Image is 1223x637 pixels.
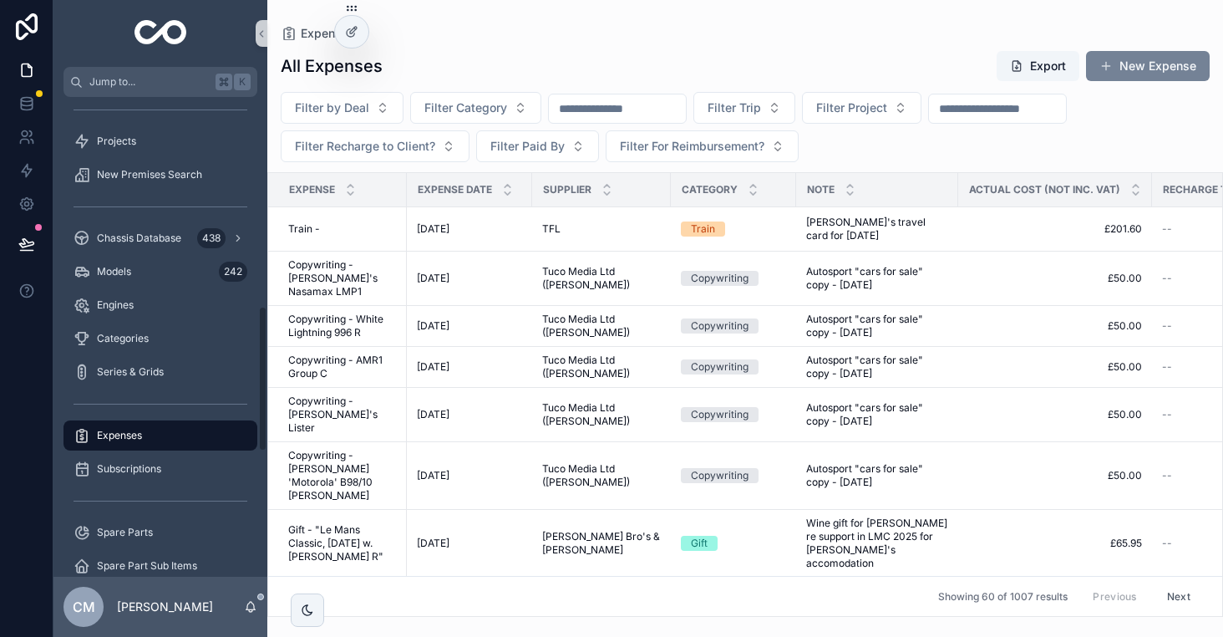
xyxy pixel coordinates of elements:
a: Spare Parts [63,517,257,548]
span: K [236,75,249,89]
div: Gift [691,536,708,551]
span: -- [1162,469,1172,482]
span: Spare Parts [97,526,153,539]
button: Export [997,51,1079,81]
span: Train - [288,222,320,236]
a: Copywriting [681,407,786,422]
button: Select Button [693,92,795,124]
span: [DATE] [417,319,449,333]
a: £65.95 [968,537,1142,550]
a: Autosport "cars for sale" copy - [DATE] [806,354,948,380]
a: Tuco Media Ltd ([PERSON_NAME]) [542,313,661,339]
a: Wine gift for [PERSON_NAME] re support in LMC 2025 for [PERSON_NAME]'s accomodation [806,517,948,570]
div: Copywriting [691,318,749,334]
a: Autosport "cars for sale" copy - [DATE] [806,462,948,489]
a: Copywriting - White Lightning 996 R [288,313,397,339]
span: £50.00 [968,272,1142,285]
a: Autosport "cars for sale" copy - [DATE] [806,401,948,428]
span: Gift - "Le Mans Classic, [DATE] w. [PERSON_NAME] R" [288,523,397,563]
span: Expenses [301,25,355,42]
span: New Premises Search [97,168,202,181]
a: Tuco Media Ltd ([PERSON_NAME]) [542,401,661,428]
span: Autosport "cars for sale" copy - [DATE] [806,313,948,339]
span: Actual Cost (not inc. VAT) [969,183,1120,196]
span: Expense [289,183,335,196]
button: Select Button [606,130,799,162]
span: Models [97,265,131,278]
span: TFL [542,222,561,236]
div: Copywriting [691,359,749,375]
div: Copywriting [691,271,749,286]
a: [DATE] [417,272,522,285]
span: [DATE] [417,408,449,421]
span: Supplier [543,183,591,196]
span: Note [807,183,835,196]
a: Chassis Database438 [63,223,257,253]
span: Chassis Database [97,232,181,245]
p: [PERSON_NAME] [117,599,213,615]
a: Train [681,222,786,237]
a: £50.00 [968,469,1142,482]
span: Filter Recharge to Client? [295,138,435,155]
span: Showing 60 of 1007 results [938,590,1068,604]
a: Copywriting [681,271,786,286]
a: Tuco Media Ltd ([PERSON_NAME]) [542,354,661,380]
button: Select Button [281,130,469,162]
span: -- [1162,408,1172,421]
a: £50.00 [968,319,1142,333]
a: Tuco Media Ltd ([PERSON_NAME]) [542,265,661,292]
a: [DATE] [417,360,522,374]
a: Gift [681,536,786,551]
span: Subscriptions [97,462,161,476]
div: Copywriting [691,468,749,483]
span: Copywriting - [PERSON_NAME] 'Motorola' B98/10 [PERSON_NAME] [288,449,397,502]
span: Expense Date [418,183,492,196]
a: [PERSON_NAME]'s travel card for [DATE] [806,216,948,242]
span: Filter For Reimbursement? [620,138,764,155]
span: [DATE] [417,222,449,236]
button: Select Button [410,92,541,124]
a: [DATE] [417,537,522,550]
a: [DATE] [417,408,522,421]
button: New Expense [1086,51,1210,81]
span: Categories [97,332,149,345]
span: Tuco Media Ltd ([PERSON_NAME]) [542,462,661,489]
a: £201.60 [968,222,1142,236]
button: Select Button [281,92,403,124]
a: Copywriting - [PERSON_NAME]'s Lister [288,395,397,435]
span: Projects [97,135,136,148]
a: £50.00 [968,408,1142,421]
a: Subscriptions [63,454,257,484]
a: Copywriting - [PERSON_NAME]'s Nasamax LMP1 [288,258,397,298]
div: Copywriting [691,407,749,422]
span: -- [1162,222,1172,236]
span: [DATE] [417,469,449,482]
a: Projects [63,126,257,156]
span: -- [1162,537,1172,550]
span: Series & Grids [97,365,164,379]
span: Spare Part Sub Items [97,559,197,573]
span: [DATE] [417,272,449,285]
a: Train - [288,222,397,236]
button: Next [1155,583,1202,609]
a: [PERSON_NAME] Bro's & [PERSON_NAME] [542,530,661,557]
a: £50.00 [968,360,1142,374]
span: [DATE] [417,360,449,374]
span: -- [1162,360,1172,374]
a: Copywriting [681,468,786,483]
a: [DATE] [417,319,522,333]
img: App logo [134,20,187,47]
span: Jump to... [89,75,209,89]
a: [DATE] [417,222,522,236]
span: [DATE] [417,537,449,550]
